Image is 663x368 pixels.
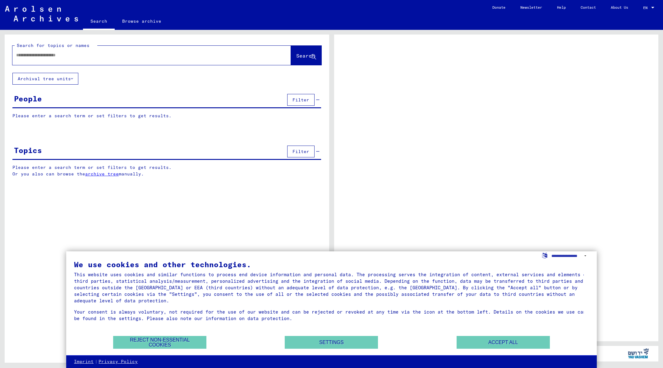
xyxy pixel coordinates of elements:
button: Reject non-essential cookies [113,336,206,349]
div: Topics [14,145,42,156]
p: Please enter a search term or set filters to get results. Or you also can browse the manually. [12,164,321,177]
button: Filter [287,146,315,157]
button: Settings [285,336,378,349]
button: Accept all [457,336,550,349]
span: Filter [292,97,309,103]
a: Imprint [74,359,94,365]
div: People [14,93,42,104]
mat-label: Search for topics or names [17,43,90,48]
a: Search [83,14,115,30]
a: archive tree [85,171,119,177]
span: Search [296,53,315,59]
div: Your consent is always voluntary, not required for the use of our website and can be rejected or ... [74,309,589,322]
img: yv_logo.png [627,346,650,361]
span: EN [643,6,650,10]
div: We use cookies and other technologies. [74,261,589,268]
div: This website uses cookies and similar functions to process end device information and personal da... [74,271,589,304]
img: Arolsen_neg.svg [5,6,78,21]
button: Filter [287,94,315,106]
span: Filter [292,149,309,154]
button: Archival tree units [12,73,78,85]
button: Search [291,46,321,65]
a: Privacy Policy [99,359,138,365]
a: Browse archive [115,14,169,29]
p: Please enter a search term or set filters to get results. [12,113,321,119]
